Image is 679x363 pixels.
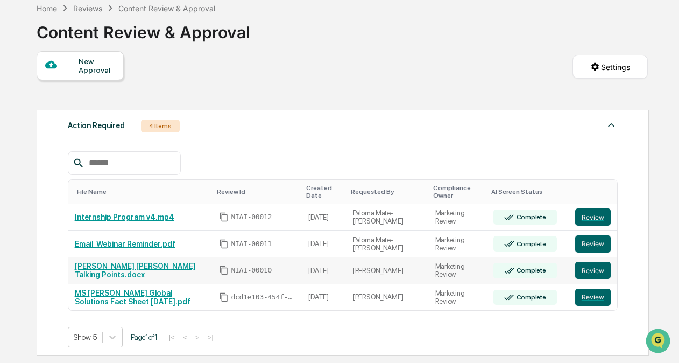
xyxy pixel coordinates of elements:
[231,266,272,275] span: NIAI-00010
[37,14,250,42] div: Content Review & Approval
[37,82,176,93] div: Start new chat
[514,267,546,274] div: Complete
[131,333,158,341] span: Page 1 of 1
[514,213,546,221] div: Complete
[346,284,429,311] td: [PERSON_NAME]
[219,292,229,302] span: Copy Id
[77,188,209,196] div: Toggle SortBy
[219,212,229,222] span: Copy Id
[6,131,74,150] a: 🖐️Preclearance
[346,204,429,231] td: Paloma Mate-[PERSON_NAME]
[302,257,346,284] td: [DATE]
[76,181,130,190] a: Powered byPylon
[75,240,175,248] a: Email_Webinar Reminder.pdf
[118,4,215,13] div: Content Review & Approval
[79,57,115,74] div: New Approval
[11,136,19,145] div: 🖐️
[180,333,190,342] button: <
[433,184,483,199] div: Toggle SortBy
[577,188,613,196] div: Toggle SortBy
[107,182,130,190] span: Pylon
[192,333,203,342] button: >
[302,204,346,231] td: [DATE]
[306,184,342,199] div: Toggle SortBy
[22,156,68,166] span: Data Lookup
[351,188,425,196] div: Toggle SortBy
[74,131,138,150] a: 🗄️Attestations
[575,262,611,279] button: Review
[89,135,133,146] span: Attestations
[11,157,19,165] div: 🔎
[491,188,564,196] div: Toggle SortBy
[219,239,229,249] span: Copy Id
[572,55,648,79] button: Settings
[231,213,272,221] span: NIAI-00012
[346,231,429,257] td: Paloma Mate-[PERSON_NAME]
[302,231,346,257] td: [DATE]
[75,213,174,221] a: Internship Program v4.mp4
[73,4,102,13] div: Reviews
[6,151,72,171] a: 🔎Data Lookup
[22,135,69,146] span: Preclearance
[37,93,136,101] div: We're available if you need us!
[429,284,487,311] td: Marketing Review
[575,235,611,253] button: Review
[75,289,190,306] a: MS [PERSON_NAME] Global Solutions Fact Sheet [DATE].pdf
[575,289,611,306] button: Review
[302,284,346,311] td: [DATE]
[183,85,196,98] button: Start new chat
[141,120,180,132] div: 4 Items
[166,333,178,342] button: |<
[75,262,196,279] a: [PERSON_NAME] [PERSON_NAME] Talking Points.docx
[231,293,295,302] span: dcd1e103-454f-403e-a6d1-a9eb143e09bb
[645,327,674,357] iframe: Open customer support
[11,22,196,39] p: How can we help?
[514,240,546,248] div: Complete
[429,231,487,257] td: Marketing Review
[231,240,272,248] span: NIAI-00011
[514,294,546,301] div: Complete
[219,266,229,275] span: Copy Id
[204,333,216,342] button: >|
[78,136,87,145] div: 🗄️
[37,4,57,13] div: Home
[68,118,125,132] div: Action Required
[605,118,618,131] img: caret
[11,82,30,101] img: 1746055101610-c473b297-6a78-478c-a979-82029cc54cd1
[217,188,298,196] div: Toggle SortBy
[429,257,487,284] td: Marketing Review
[575,208,611,226] button: Review
[346,257,429,284] td: [PERSON_NAME]
[429,204,487,231] td: Marketing Review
